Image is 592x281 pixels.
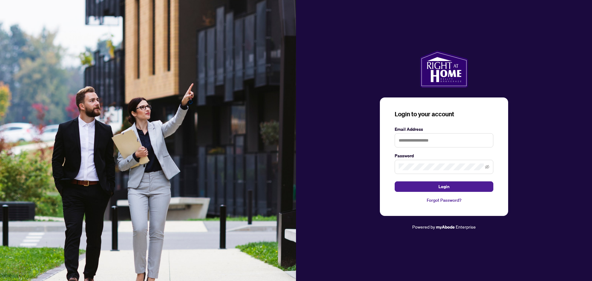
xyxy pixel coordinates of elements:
h3: Login to your account [395,110,493,118]
button: Login [395,181,493,192]
a: Forgot Password? [395,197,493,204]
span: eye-invisible [485,165,489,169]
label: Password [395,152,493,159]
a: myAbode [436,224,455,230]
span: Powered by [412,224,435,229]
label: Email Address [395,126,493,133]
span: Login [438,182,450,192]
span: Enterprise [456,224,476,229]
img: ma-logo [420,51,468,88]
